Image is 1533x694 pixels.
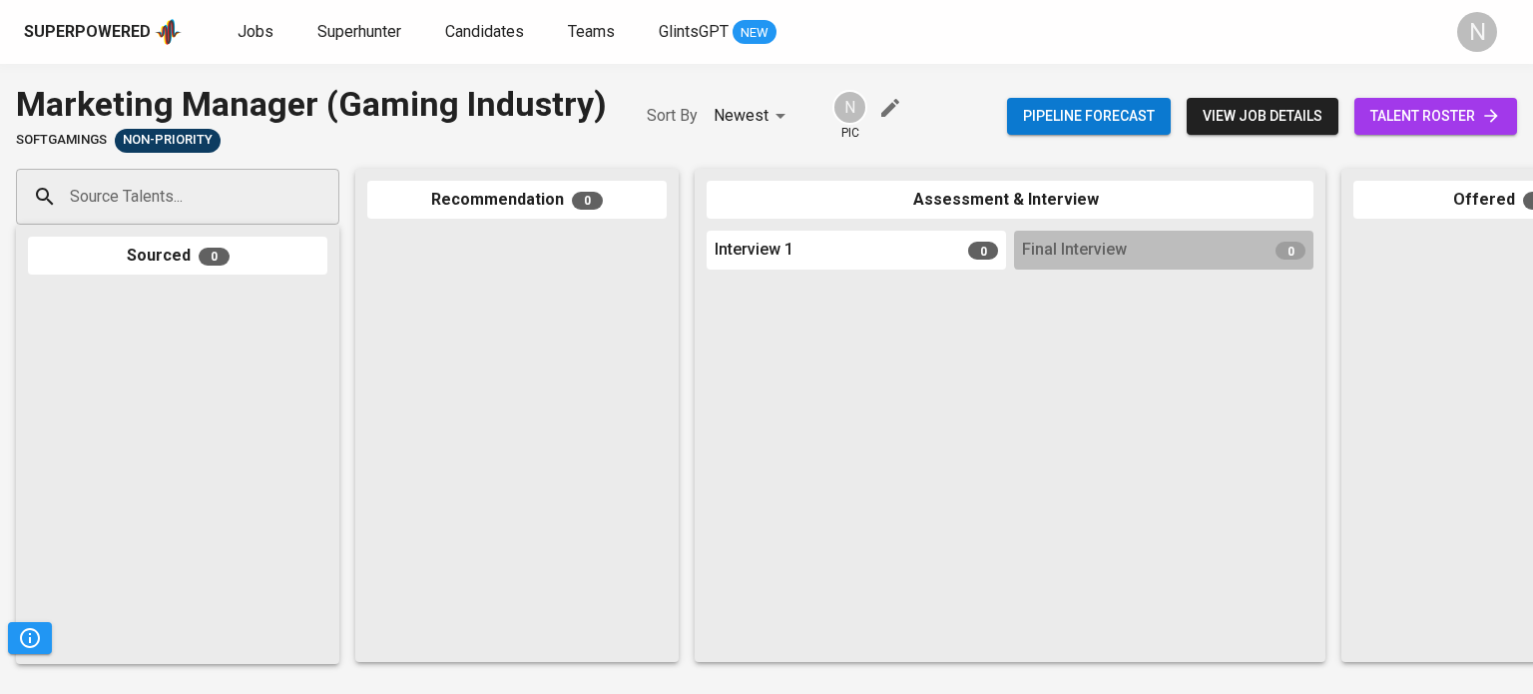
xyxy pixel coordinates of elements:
[832,90,867,142] div: pic
[317,20,405,45] a: Superhunter
[715,239,793,262] span: Interview 1
[707,181,1313,220] div: Assessment & Interview
[1370,104,1501,129] span: talent roster
[28,237,327,276] div: Sourced
[16,80,607,129] div: Marketing Manager (Gaming Industry)
[115,129,221,153] div: Pending Client’s Feedback
[1354,98,1517,135] a: talent roster
[1203,104,1322,129] span: view job details
[1276,242,1305,260] span: 0
[8,622,52,654] button: Pipeline Triggers
[1187,98,1338,135] button: view job details
[1457,12,1497,52] div: N
[16,131,107,150] span: SoftGamings
[1023,104,1155,129] span: Pipeline forecast
[733,23,776,43] span: NEW
[367,181,667,220] div: Recommendation
[659,20,776,45] a: GlintsGPT NEW
[317,22,401,41] span: Superhunter
[199,248,230,266] span: 0
[714,98,792,135] div: Newest
[659,22,729,41] span: GlintsGPT
[568,22,615,41] span: Teams
[238,20,277,45] a: Jobs
[328,195,332,199] button: Open
[832,90,867,125] div: N
[968,242,998,260] span: 0
[115,131,221,150] span: Non-Priority
[568,20,619,45] a: Teams
[647,104,698,128] p: Sort By
[714,104,768,128] p: Newest
[445,20,528,45] a: Candidates
[24,21,151,44] div: Superpowered
[1022,239,1127,262] span: Final Interview
[24,17,182,47] a: Superpoweredapp logo
[238,22,273,41] span: Jobs
[155,17,182,47] img: app logo
[445,22,524,41] span: Candidates
[1007,98,1171,135] button: Pipeline forecast
[572,192,603,210] span: 0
